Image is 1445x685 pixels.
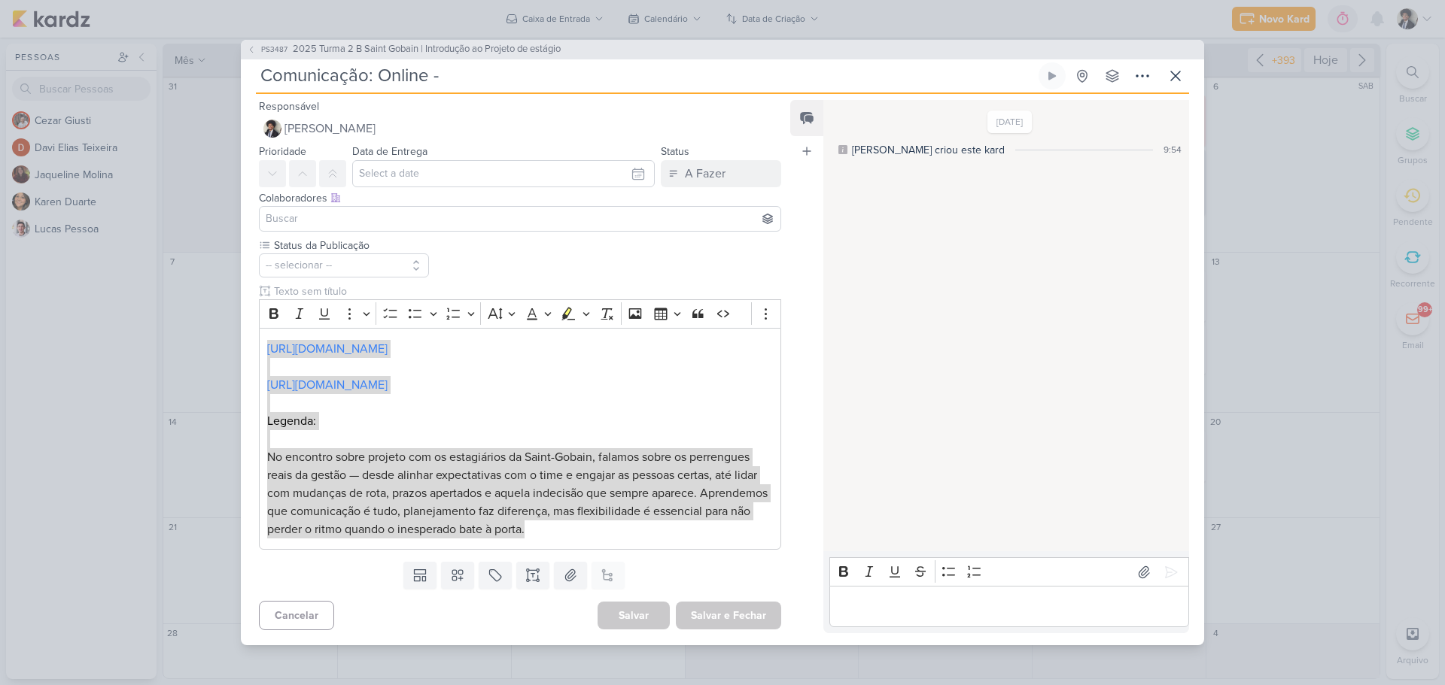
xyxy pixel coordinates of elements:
[661,160,781,187] button: A Fazer
[284,120,376,138] span: [PERSON_NAME]
[271,283,781,299] input: Texto sem título
[267,377,388,393] a: [URL][DOMAIN_NAME]
[259,299,781,329] div: Editor toolbar
[829,586,1189,627] div: Editor editing area: main
[352,160,655,187] input: Select a date
[256,62,1036,89] input: Kard Sem Título
[685,165,726,183] div: A Fazer
[259,253,429,277] button: -- selecionar --
[259,115,781,142] button: [PERSON_NAME]
[352,145,427,158] label: Data de Entrega
[247,42,561,57] button: PS3487 2025 Turma 2 B Saint Gobain | Introdução ao Projeto de estágio
[259,44,290,55] span: PS3487
[267,341,388,356] a: [URL][DOMAIN_NAME]
[852,142,1005,158] div: [PERSON_NAME] criou este kard
[259,601,334,630] button: Cancelar
[1046,70,1058,82] div: Ligar relógio
[263,210,777,228] input: Buscar
[661,145,689,158] label: Status
[1164,143,1182,156] div: 9:54
[293,42,561,57] span: 2025 Turma 2 B Saint Gobain | Introdução ao Projeto de estágio
[259,145,306,158] label: Prioridade
[259,328,781,550] div: Editor editing area: main
[267,412,773,430] p: Legenda:
[829,557,1189,586] div: Editor toolbar
[272,238,429,253] label: Status da Publicação
[267,450,768,537] span: No encontro sobre projeto com os estagiários da Saint-Gobain, falamos sobre os perrengues reais d...
[259,100,319,113] label: Responsável
[259,190,781,206] div: Colaboradores
[263,120,281,138] img: Pedro Luahn Simões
